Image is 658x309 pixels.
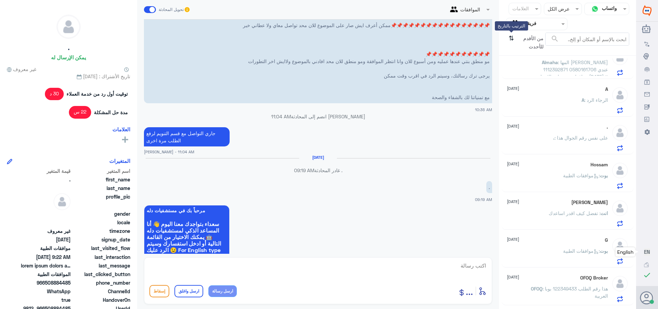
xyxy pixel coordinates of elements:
[611,162,629,179] img: defaultAdmin.png
[21,176,71,183] span: .
[72,288,130,295] span: ChannelId
[643,5,651,16] img: Widebot Logo
[147,208,227,213] span: مرحباً بك في مستشفيات دله
[159,7,184,13] span: تحويل المحادثة
[582,97,584,103] span: A
[495,21,528,31] div: الترتيب بالتاريخ
[584,97,608,103] span: : الرجاء الرد
[21,236,71,243] span: 2025-08-27T18:00:29.155Z
[45,88,64,100] span: 30 د
[21,167,71,175] span: قيمة المتغير
[507,236,519,242] span: [DATE]
[607,124,608,130] h5: .
[563,248,600,254] span: : موافقات الطبية
[72,279,130,286] span: phone_number
[551,35,559,43] span: search
[466,283,473,299] button: ...
[72,227,130,235] span: timezone
[72,253,130,261] span: last_interaction
[72,236,130,243] span: signup_date
[51,54,86,60] h6: يمكن الإرسال له
[542,59,558,65] span: Almaha
[644,248,650,255] button: EN
[69,106,92,118] span: 22 س
[72,296,130,304] span: HandoverOn
[72,185,130,192] span: last_name
[174,285,203,297] button: ارسل واغلق
[144,113,492,120] p: [PERSON_NAME] انضم إلى المحادثة
[208,285,237,297] button: ارسل رسالة
[21,296,71,304] span: true
[590,4,600,14] img: whatsapp.png
[600,248,608,254] span: بوت
[94,109,128,116] span: مدة حل المشكلة
[555,135,608,141] span: : على نفس رقم الجوال هذا
[507,274,519,280] span: [DATE]
[21,219,71,226] span: null
[516,33,545,52] span: من الأقدم للأحدث
[644,249,650,255] span: EN
[144,167,492,174] p: . غادر المحادثة
[590,162,608,168] h5: Hossam
[549,210,600,216] span: : تفضل كيف اقدر اساعدك
[112,126,130,132] h6: العلامات
[149,285,169,297] button: إسقاط
[563,173,600,178] span: : موافقات الطبية
[21,253,71,261] span: 2025-09-25T06:22:18.931Z
[21,245,71,252] span: موافقات الطبية
[600,173,608,178] span: بوت
[299,155,337,160] h6: [DATE]
[611,124,629,141] img: defaultAdmin.png
[611,86,629,104] img: defaultAdmin.png
[21,227,71,235] span: غير معروف
[535,59,608,144] span: : المها [PERSON_NAME] 1112392871 0580161706 عندي موافقات عند طب الاسنان [DATE] ٣ على حشوات واشعة ...
[7,66,36,73] span: غير معروف
[553,135,555,141] span: .
[611,200,629,217] img: defaultAdmin.png
[21,271,71,278] span: الموافقات الطبية
[605,237,608,243] h5: G
[611,237,629,254] img: defaultAdmin.png
[21,262,71,269] span: عزيزي مراجع مستشفى دله - قسم الموافقات - أهلا وسهلا بك يرجى تزويدنا بالمعلومات التالية لخدمتك بشك...
[21,288,71,295] span: 2
[571,200,608,205] h5: ابو ناصر
[531,286,543,292] span: OFOQ
[507,123,519,129] span: [DATE]
[611,275,629,292] img: defaultAdmin.png
[21,210,71,217] span: null
[605,86,608,92] h5: A
[72,219,130,226] span: locale
[475,107,492,112] span: 10:36 AM
[144,149,194,155] span: [PERSON_NAME] - 11:04 AM
[543,286,608,299] span: : هذا رقم الطلب 122349433 بوبا العربية
[511,19,522,29] img: yourTeam.svg
[580,275,608,281] h5: OFOQ Broker
[551,33,559,45] button: search
[53,193,71,210] img: defaultAdmin.png
[546,33,629,45] input: ابحث بالإسم أو المكان أو إلخ..
[144,127,230,146] p: 24/9/2025, 11:04 AM
[294,167,314,173] span: 09:19 AM
[641,291,654,304] button: الصورة الشخصية
[21,279,71,286] span: 966508884485
[72,271,130,278] span: last_clicked_button
[66,90,128,97] span: توقيت أول رد من خدمة العملاء
[511,5,529,14] div: العلامات
[643,271,651,279] i: check
[507,161,519,167] span: [DATE]
[72,176,130,183] span: first_name
[72,210,130,217] span: gender
[600,210,608,216] span: انت
[466,285,473,297] span: ...
[57,15,80,38] img: defaultAdmin.png
[617,249,633,255] span: English
[7,73,130,80] span: تاريخ الأشتراك : [DATE]
[507,85,519,92] span: [DATE]
[509,33,514,50] i: ⇅
[72,262,130,269] span: last_message
[147,221,227,260] span: سعداء بتواجدك معنا اليوم 👋 أنا المساعد الذكي لمستشفيات دله 🤖 يمكنك الاختيار من القائمة التالية أو...
[486,181,492,193] p: 25/9/2025, 9:19 AM
[68,44,70,52] h5: .
[72,193,130,209] span: profile_pic
[72,245,130,252] span: last_visited_flow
